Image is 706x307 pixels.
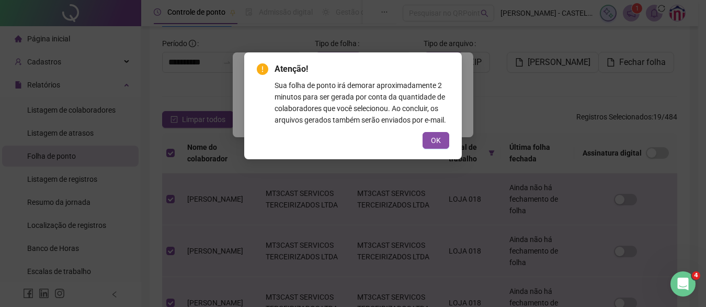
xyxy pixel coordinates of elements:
[257,63,268,75] span: exclamation-circle
[692,271,700,280] span: 4
[431,135,441,146] span: OK
[275,80,449,126] div: Sua folha de ponto irá demorar aproximadamente 2 minutos para ser gerada por conta da quantidade ...
[423,132,449,149] button: OK
[275,63,449,75] span: Atenção!
[670,271,696,297] iframe: Intercom live chat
